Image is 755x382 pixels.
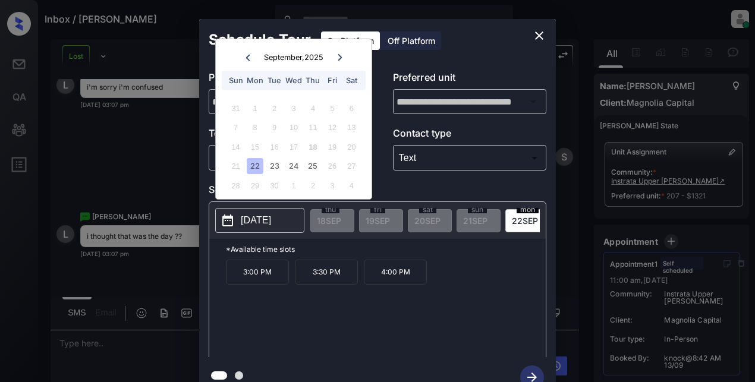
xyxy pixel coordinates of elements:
[247,139,263,155] div: Not available Monday, September 15th, 2025
[324,100,340,116] div: Not available Friday, September 5th, 2025
[241,213,271,228] p: [DATE]
[382,31,441,50] div: Off Platform
[344,100,360,116] div: Not available Saturday, September 6th, 2025
[305,72,321,89] div: Thu
[305,100,321,116] div: Not available Thursday, September 4th, 2025
[344,119,360,135] div: Not available Saturday, September 13th, 2025
[305,178,321,194] div: Not available Thursday, October 2nd, 2025
[321,31,380,50] div: On Platform
[228,178,244,194] div: Not available Sunday, September 28th, 2025
[505,209,549,232] div: date-select
[324,72,340,89] div: Fri
[266,72,282,89] div: Tue
[266,158,282,174] div: Choose Tuesday, September 23rd, 2025
[215,208,304,233] button: [DATE]
[266,100,282,116] div: Not available Tuesday, September 2nd, 2025
[364,260,427,285] p: 4:00 PM
[266,119,282,135] div: Not available Tuesday, September 9th, 2025
[305,139,321,155] div: Not available Thursday, September 18th, 2025
[324,158,340,174] div: Not available Friday, September 26th, 2025
[228,139,244,155] div: Not available Sunday, September 14th, 2025
[344,178,360,194] div: Not available Saturday, October 4th, 2025
[305,119,321,135] div: Not available Thursday, September 11th, 2025
[247,119,263,135] div: Not available Monday, September 8th, 2025
[285,119,301,135] div: Not available Wednesday, September 10th, 2025
[393,70,547,89] p: Preferred unit
[285,178,301,194] div: Not available Wednesday, October 1st, 2025
[285,72,301,89] div: Wed
[264,53,323,62] div: September , 2025
[247,100,263,116] div: Not available Monday, September 1st, 2025
[226,260,289,285] p: 3:00 PM
[393,126,547,145] p: Contact type
[396,148,544,168] div: Text
[228,158,244,174] div: Not available Sunday, September 21st, 2025
[247,178,263,194] div: Not available Monday, September 29th, 2025
[209,182,546,201] p: Select slot
[344,139,360,155] div: Not available Saturday, September 20th, 2025
[228,119,244,135] div: Not available Sunday, September 7th, 2025
[228,100,244,116] div: Not available Sunday, August 31st, 2025
[527,24,551,48] button: close
[344,72,360,89] div: Sat
[285,100,301,116] div: Not available Wednesday, September 3rd, 2025
[285,158,301,174] div: Choose Wednesday, September 24th, 2025
[247,72,263,89] div: Mon
[295,260,358,285] p: 3:30 PM
[219,99,367,195] div: month 2025-09
[266,139,282,155] div: Not available Tuesday, September 16th, 2025
[247,158,263,174] div: Choose Monday, September 22nd, 2025
[344,158,360,174] div: Not available Saturday, September 27th, 2025
[324,139,340,155] div: Not available Friday, September 19th, 2025
[228,72,244,89] div: Sun
[324,119,340,135] div: Not available Friday, September 12th, 2025
[512,216,538,226] span: 22 SEP
[517,206,539,213] span: mon
[212,148,360,168] div: In Person
[305,158,321,174] div: Choose Thursday, September 25th, 2025
[324,178,340,194] div: Not available Friday, October 3rd, 2025
[226,239,546,260] p: *Available time slots
[285,139,301,155] div: Not available Wednesday, September 17th, 2025
[199,19,320,61] h2: Schedule Tour
[209,126,363,145] p: Tour type
[209,70,363,89] p: Preferred community
[266,178,282,194] div: Not available Tuesday, September 30th, 2025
